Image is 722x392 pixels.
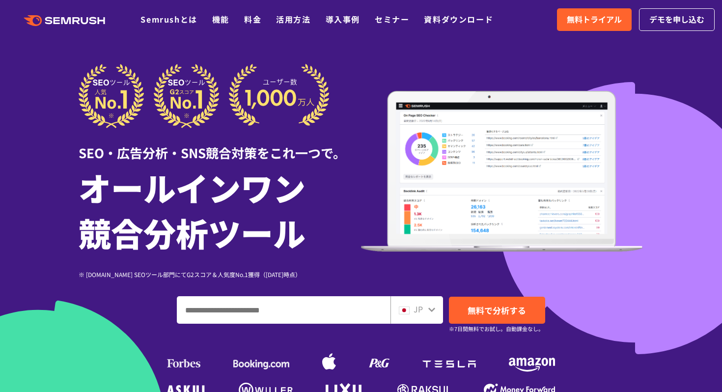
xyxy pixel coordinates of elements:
[79,270,361,279] div: ※ [DOMAIN_NAME] SEOツール部門にてG2スコア＆人気度No.1獲得（[DATE]時点）
[79,165,361,255] h1: オールインワン 競合分析ツール
[79,128,361,162] div: SEO・広告分析・SNS競合対策をこれ一つで。
[424,13,493,25] a: 資料ダウンロード
[212,13,229,25] a: 機能
[326,13,360,25] a: 導入事例
[375,13,409,25] a: セミナー
[140,13,197,25] a: Semrushとは
[468,304,526,316] span: 無料で分析する
[567,13,622,26] span: 無料トライアル
[649,13,704,26] span: デモを申し込む
[177,297,390,323] input: ドメイン、キーワードまたはURLを入力してください
[414,303,423,315] span: JP
[244,13,261,25] a: 料金
[639,8,715,31] a: デモを申し込む
[449,297,545,324] a: 無料で分析する
[557,8,632,31] a: 無料トライアル
[276,13,310,25] a: 活用方法
[449,324,544,334] small: ※7日間無料でお試し。自動課金なし。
